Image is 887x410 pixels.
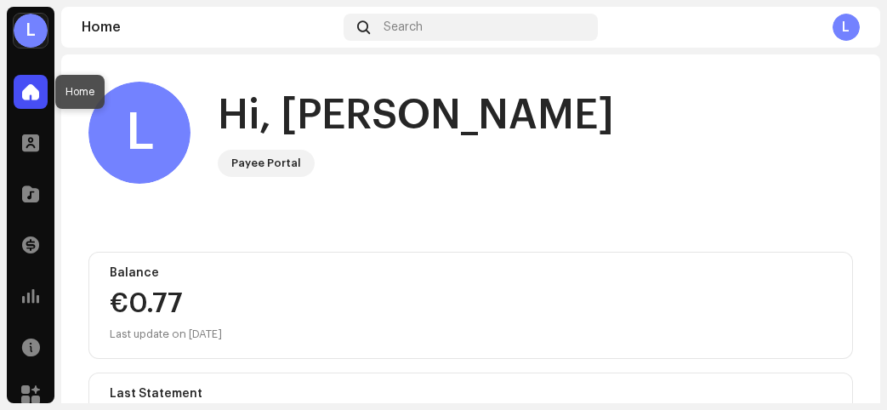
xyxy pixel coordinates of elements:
div: L [14,14,48,48]
div: Last update on [DATE] [110,324,832,345]
re-o-card-value: Balance [88,252,853,359]
span: Search [384,20,423,34]
div: Home [82,20,337,34]
div: Last Statement [110,387,832,401]
div: Balance [110,266,832,280]
div: Payee Portal [231,153,301,174]
div: Hi, [PERSON_NAME] [218,88,614,143]
div: L [833,14,860,41]
div: L [88,82,190,184]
